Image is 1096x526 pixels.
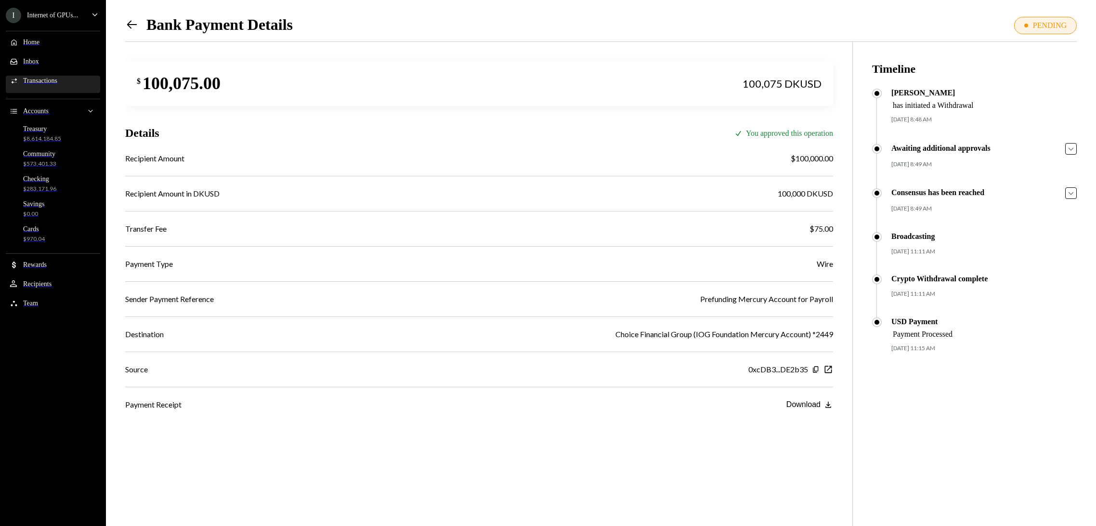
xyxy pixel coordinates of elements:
[891,89,973,97] div: [PERSON_NAME]
[125,258,173,270] div: Payment Type
[125,188,220,199] div: Recipient Amount in DKUSD
[23,39,39,46] div: Home
[891,344,1077,353] div: [DATE] 11:15 AM
[6,224,100,248] a: Cards$970.04
[23,160,56,168] div: $573,401.33
[6,76,100,93] a: Transactions
[891,275,988,283] div: Crypto Withdrawal complete
[23,58,39,66] div: Inbox
[23,300,38,307] div: Team
[6,37,100,54] a: Home
[1033,21,1067,30] div: PENDING
[23,225,45,233] div: Cards
[6,279,100,296] a: Recipients
[143,73,221,94] div: 100,075.00
[125,223,167,235] div: Transfer Fee
[125,125,159,141] h3: Details
[23,125,61,133] div: Treasury
[778,188,833,199] div: 100,000 DKUSD
[786,400,821,409] div: Download
[27,12,78,19] div: Internet of GPUs...
[891,232,935,241] div: Broadcasting
[23,150,56,158] div: Community
[891,188,984,197] div: Consensus has been reached
[125,399,182,410] div: Payment Receipt
[6,105,100,122] a: Accounts
[6,56,100,74] a: Inbox
[615,329,833,340] div: Choice Financial Group (IOG Foundation Mercury Account) *2449
[6,124,100,147] a: Treasury$8,614,184.85
[872,61,1077,77] h3: Timeline
[891,144,991,153] div: Awaiting additional approvals
[146,15,293,34] h1: Bank Payment Details
[23,280,52,288] div: Recipients
[6,8,21,23] div: I
[6,174,100,197] a: Checking$283,171.96
[23,107,49,115] div: Accounts
[137,77,141,86] div: $
[6,149,100,172] a: Community$573,401.33
[748,364,808,375] div: 0xcDB3...DE2b35
[125,293,214,305] div: Sender Payment Reference
[891,160,1077,169] div: [DATE] 8:49 AM
[125,153,184,164] div: Recipient Amount
[125,364,148,375] div: Source
[23,200,44,208] div: Savings
[817,258,833,270] div: Wire
[891,116,1077,124] div: [DATE] 8:48 AM
[743,77,822,91] div: 100,075 DKUSD
[891,205,1077,213] div: [DATE] 8:49 AM
[893,330,952,339] div: Payment Processed
[891,248,1077,256] div: [DATE] 11:11 AM
[23,235,45,243] div: $970.04
[23,77,57,85] div: Transactions
[23,135,61,143] div: $8,614,184.85
[125,329,164,340] div: Destination
[23,175,56,183] div: Checking
[700,293,833,305] div: Prefunding Mercury Account for Payroll
[746,129,833,138] div: You approved this operation
[809,223,833,235] div: $75.00
[891,290,1077,298] div: [DATE] 11:11 AM
[891,317,952,326] div: USD Payment
[786,400,833,410] button: Download
[23,210,44,218] div: $0.00
[23,185,56,193] div: $283,171.96
[6,260,100,277] a: Rewards
[6,298,100,316] a: Team
[893,101,973,110] div: has initiated a Withdrawal
[23,261,47,269] div: Rewards
[6,199,100,223] a: Savings$0.00
[791,153,833,164] div: $100,000.00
